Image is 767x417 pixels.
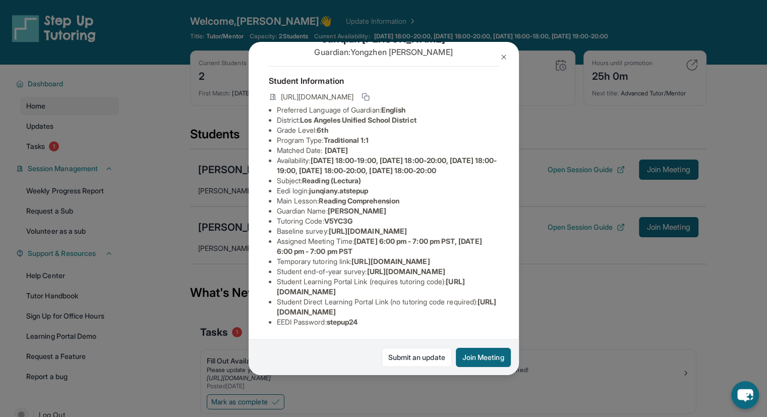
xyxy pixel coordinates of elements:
[456,348,511,367] button: Join Meeting
[328,206,387,215] span: [PERSON_NAME]
[500,53,508,61] img: Close Icon
[281,92,353,102] span: [URL][DOMAIN_NAME]
[277,145,499,155] li: Matched Date:
[277,135,499,145] li: Program Type:
[351,257,430,266] span: [URL][DOMAIN_NAME]
[277,317,499,327] li: EEDI Password :
[277,226,499,236] li: Baseline survey :
[329,227,407,235] span: [URL][DOMAIN_NAME]
[277,186,499,196] li: Eedi login :
[360,91,372,103] button: Copy link
[277,115,499,125] li: District:
[367,267,445,276] span: [URL][DOMAIN_NAME]
[277,236,499,256] li: Assigned Meeting Time :
[277,176,499,186] li: Subject :
[277,237,482,255] span: [DATE] 6:00 pm - 7:00 pm PST, [DATE] 6:00 pm - 7:00 pm PST
[309,186,368,195] span: junqiany.atstepup
[277,256,499,267] li: Temporary tutoring link :
[277,267,499,277] li: Student end-of-year survey :
[277,155,499,176] li: Availability:
[323,136,369,144] span: Traditional 1:1
[277,277,499,297] li: Student Learning Portal Link (requires tutoring code) :
[277,297,499,317] li: Student Direct Learning Portal Link (no tutoring code required) :
[277,206,499,216] li: Guardian Name :
[277,105,499,115] li: Preferred Language of Guardian:
[269,75,499,87] h4: Student Information
[269,46,499,58] p: Guardian: Yongzhen [PERSON_NAME]
[277,156,497,175] span: [DATE] 18:00-19:00, [DATE] 18:00-20:00, [DATE] 18:00-19:00, [DATE] 18:00-20:00, [DATE] 18:00-20:00
[325,146,348,154] span: [DATE]
[277,125,499,135] li: Grade Level:
[731,381,759,409] button: chat-button
[319,196,399,205] span: Reading Comprehension
[277,196,499,206] li: Main Lesson :
[327,318,358,326] span: stepup24
[300,116,416,124] span: Los Angeles Unified School District
[324,217,352,225] span: V5YC3G
[382,348,452,367] a: Submit an update
[381,106,406,114] span: English
[302,176,361,185] span: Reading (Lectura)
[317,126,328,134] span: 6th
[277,216,499,226] li: Tutoring Code :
